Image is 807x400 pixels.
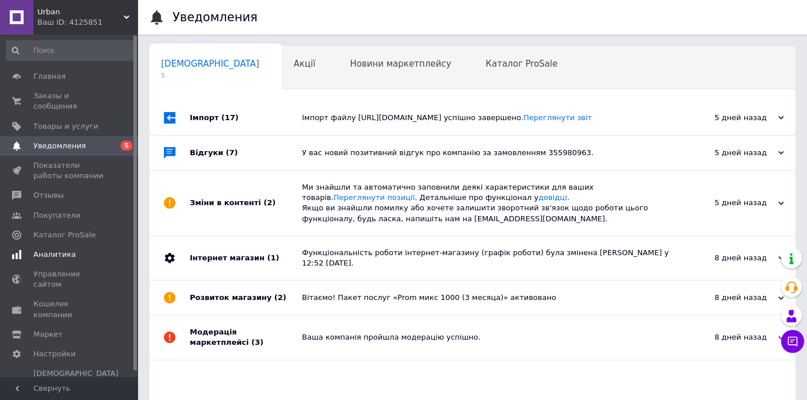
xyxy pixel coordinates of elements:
div: Розвиток магазину [190,280,302,315]
div: У вас новий позитивний відгук про компанію за замовленням 355980963. [302,148,669,158]
div: Функціональність роботи інтернет-магазину (графік роботи) була змінена [PERSON_NAME] у 12:52 [DATE]. [302,248,669,268]
span: Товары и услуги [33,121,98,132]
div: Ваша компанія пройшла модерацію успішно. [302,332,669,343]
span: Каталог ProSale [33,230,95,240]
div: 5 дней назад [669,113,784,123]
input: Поиск [6,40,136,61]
div: Зміни в контенті [190,171,302,236]
a: Переглянути звіт [523,113,592,122]
div: 8 дней назад [669,253,784,263]
span: (2) [263,198,276,207]
span: Акції [294,59,316,69]
span: Аналитика [33,249,76,260]
div: Ми знайшли та автоматично заповнили деякі характеристики для ваших товарів. . Детальніше про функ... [302,182,669,224]
div: Відгуки [190,136,302,170]
span: Отзывы [33,190,64,201]
span: [DEMOGRAPHIC_DATA] [161,59,259,69]
span: Urban [37,7,124,17]
span: (17) [221,113,239,122]
div: Вітаємо! Пакет послуг «Prom микс 1000 (3 месяца)» активовано [302,293,669,303]
span: Кошелек компании [33,299,106,320]
span: Покупатели [33,210,81,221]
div: 5 дней назад [669,198,784,208]
span: Новини маркетплейсу [350,59,451,69]
div: Ваш ID: 4125851 [37,17,138,28]
a: довідці [538,193,567,202]
span: Настройки [33,349,75,359]
div: Імпорт [190,101,302,135]
h1: Уведомления [173,10,258,24]
span: Заказы и сообщения [33,91,106,111]
div: 5 дней назад [669,148,784,158]
span: Главная [33,71,66,82]
span: 5 [121,141,132,151]
button: Чат с покупателем [781,330,804,353]
span: (2) [274,293,286,302]
div: Інтернет магазин [190,236,302,280]
span: Управление сайтом [33,269,106,290]
span: (1) [267,253,279,262]
span: Каталог ProSale [485,59,557,69]
div: 8 дней назад [669,293,784,303]
span: Маркет [33,329,63,340]
div: 8 дней назад [669,332,784,343]
span: Показатели работы компании [33,160,106,181]
span: Уведомления [33,141,86,151]
div: Модерація маркетплейсі [190,316,302,359]
div: Імпорт файлу [URL][DOMAIN_NAME] успішно завершено. [302,113,669,123]
span: (7) [226,148,238,157]
span: 5 [161,71,259,80]
span: (3) [251,338,263,347]
a: Переглянути позиції [334,193,415,202]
